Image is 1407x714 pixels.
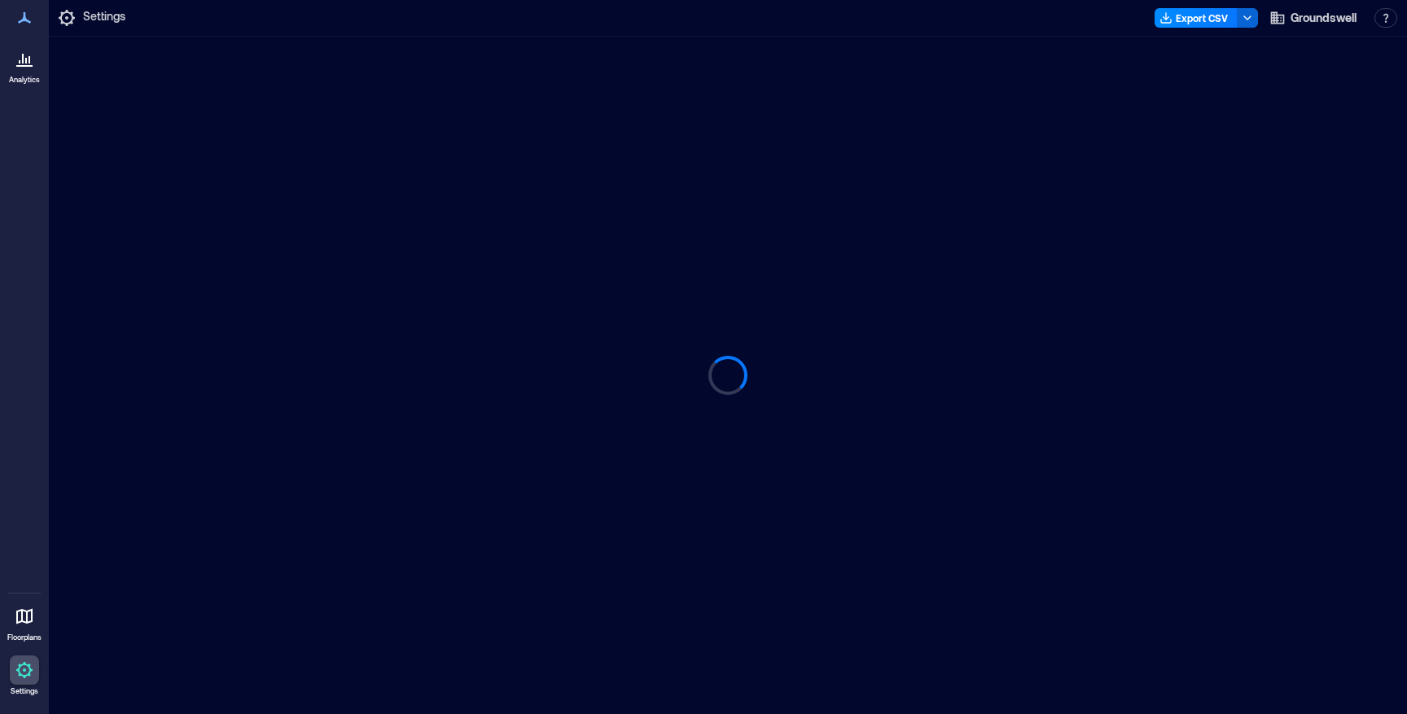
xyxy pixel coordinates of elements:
p: Analytics [9,75,40,85]
button: Export CSV [1155,8,1238,28]
a: Analytics [4,39,45,90]
p: Settings [83,8,125,28]
a: Floorplans [2,597,46,647]
p: Floorplans [7,633,42,642]
button: Groundswell [1265,5,1361,31]
span: Groundswell [1291,10,1357,26]
p: Settings [11,686,38,696]
a: Settings [5,650,44,701]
